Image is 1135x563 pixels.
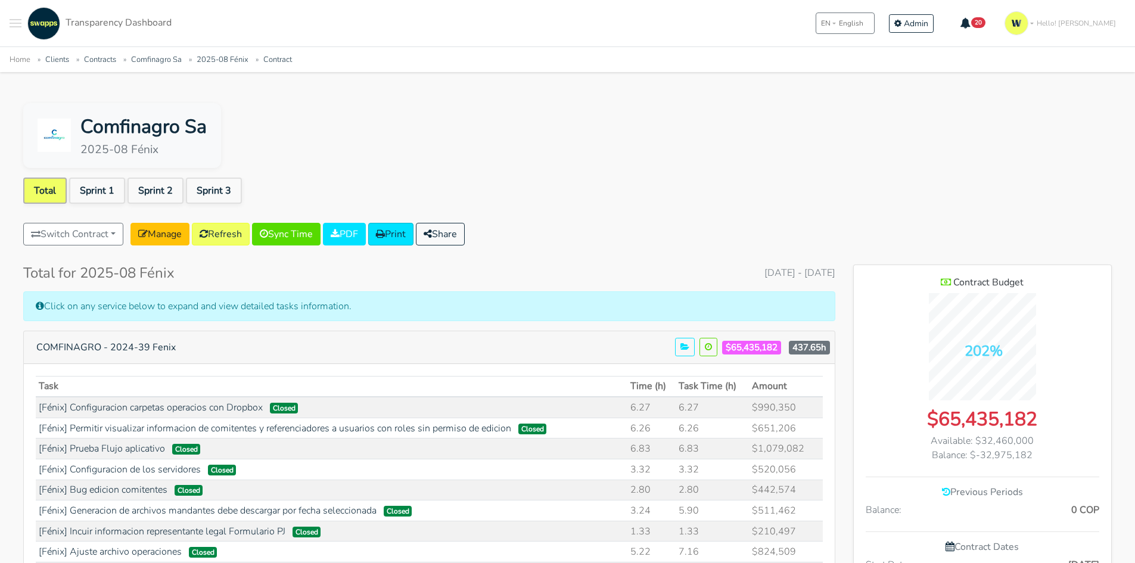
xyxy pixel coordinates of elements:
button: Switch Contract [23,223,123,245]
td: 6.27 [628,397,676,418]
span: Closed [270,403,298,413]
span: Closed [518,424,547,434]
td: 6.26 [628,418,676,438]
td: $210,497 [749,521,823,542]
td: 6.26 [676,418,749,438]
img: swapps-linkedin-v2.jpg [27,7,60,40]
span: Closed [293,527,321,537]
img: Comfinagro Sa [38,119,71,152]
td: $511,462 [749,500,823,521]
a: Print [368,223,413,245]
a: [Fénix] Configuracion de los servidores [39,463,201,476]
a: Sprint 1 [69,178,125,204]
td: 1.33 [676,521,749,542]
td: 6.27 [676,397,749,418]
button: Share [416,223,465,245]
h6: Previous Periods [866,487,1099,498]
td: $520,056 [749,459,823,480]
span: Admin [904,18,928,29]
div: Click on any service below to expand and view detailed tasks information. [23,291,835,321]
h6: Contract Dates [866,542,1099,553]
span: English [839,18,863,29]
td: 6.83 [628,438,676,459]
a: Sprint 2 [128,178,184,204]
span: [DATE] - [DATE] [764,266,835,280]
a: Refresh [192,223,250,245]
button: COMFINAGRO - 2024-39 Fenix [29,336,184,359]
td: $651,206 [749,418,823,438]
span: Closed [172,444,201,455]
td: 3.32 [676,459,749,480]
span: Balance: [866,503,901,517]
td: 5.90 [676,500,749,521]
a: Sprint 3 [186,178,242,204]
td: 1.33 [628,521,676,542]
a: [Fénix] Prueba Flujo aplicativo [39,442,165,455]
a: Clients [45,54,69,65]
td: $442,574 [749,480,823,500]
span: Closed [175,485,203,496]
button: Toggle navigation menu [10,7,21,40]
span: $65,435,182 [722,341,781,354]
td: 2.80 [676,480,749,500]
td: 3.32 [628,459,676,480]
a: Manage [130,223,189,245]
a: Admin [889,14,934,33]
th: Task [36,376,628,397]
div: Comfinagro Sa [80,113,207,141]
a: [Fénix] Bug edicion comitentes [39,483,167,496]
a: [Fénix] Configuracion carpetas operacios con Dropbox [39,401,263,414]
td: 5.22 [628,542,676,562]
td: $990,350 [749,397,823,418]
img: isotipo-3-3e143c57.png [1005,11,1028,35]
a: [Fénix] Permitir visualizar informacion de comitentes y referenciadores a usuarios con roles sin ... [39,422,511,435]
h4: Total for 2025-08 Fénix [23,265,175,282]
a: [Fénix] Generacion de archivos mandantes debe descargar por fecha seleccionada [39,504,377,517]
span: Hello! [PERSON_NAME] [1037,18,1116,29]
th: Amount [749,376,823,397]
td: $824,509 [749,542,823,562]
td: 6.83 [676,438,749,459]
div: $65,435,182 [866,405,1099,434]
a: [Fénix] Ajuste archivo operaciones [39,545,182,558]
span: 20 [971,17,985,28]
a: Comfinagro Sa [131,54,182,65]
a: Home [10,54,30,65]
span: Closed [384,506,412,517]
a: Hello! [PERSON_NAME] [1000,7,1125,40]
a: [Fénix] Incuir informacion representante legal Formulario PJ [39,525,285,538]
a: Sync Time [252,223,321,245]
a: 2025-08 Fénix [197,54,248,65]
th: Time (h) [628,376,676,397]
td: 7.16 [676,542,749,562]
td: $1,079,082 [749,438,823,459]
div: Balance: $-32,975,182 [866,448,1099,462]
a: Total [23,178,67,204]
a: Contract [263,54,292,65]
a: Transparency Dashboard [24,7,172,40]
button: ENEnglish [816,13,875,34]
a: PDF [323,223,366,245]
span: Transparency Dashboard [66,16,172,29]
th: Task Time (h) [676,376,749,397]
a: Contracts [84,54,116,65]
td: 3.24 [628,500,676,521]
span: Closed [189,547,217,558]
div: 2025-08 Fénix [80,141,207,158]
span: Contract Budget [953,276,1024,289]
div: Available: $32,460,000 [866,434,1099,448]
span: 0 COP [1071,503,1099,517]
span: 437.65h [789,341,830,354]
td: 2.80 [628,480,676,500]
span: Closed [208,465,237,475]
button: 20 [953,13,994,33]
